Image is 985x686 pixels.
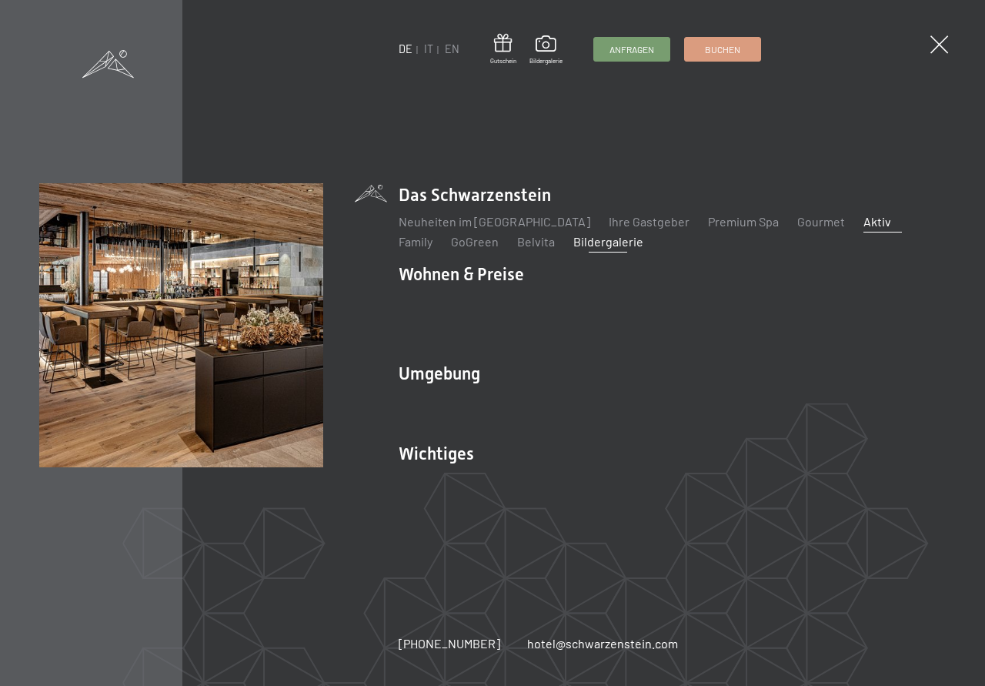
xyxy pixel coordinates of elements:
[451,234,499,249] a: GoGreen
[529,57,563,65] span: Bildergalerie
[797,214,845,229] a: Gourmet
[708,214,779,229] a: Premium Spa
[399,636,500,651] span: [PHONE_NUMBER]
[399,635,500,652] a: [PHONE_NUMBER]
[594,38,669,61] a: Anfragen
[399,42,412,55] a: DE
[609,214,689,229] a: Ihre Gastgeber
[527,635,678,652] a: hotel@schwarzenstein.com
[445,42,459,55] a: EN
[399,214,590,229] a: Neuheiten im [GEOGRAPHIC_DATA]
[705,43,740,56] span: Buchen
[490,34,516,65] a: Gutschein
[517,234,555,249] a: Belvita
[609,43,654,56] span: Anfragen
[490,57,516,65] span: Gutschein
[529,35,563,65] a: Bildergalerie
[424,42,433,55] a: IT
[863,214,891,229] a: Aktiv
[399,234,432,249] a: Family
[573,234,643,249] a: Bildergalerie
[685,38,760,61] a: Buchen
